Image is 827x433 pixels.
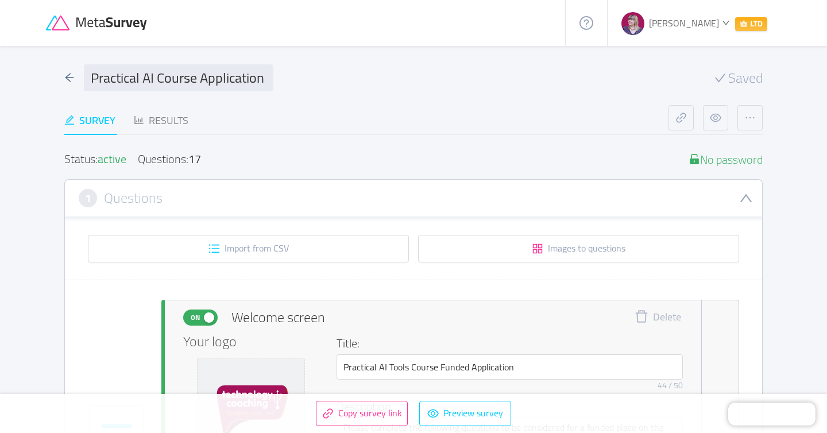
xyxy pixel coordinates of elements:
button: icon: eye [703,105,728,130]
h3: Questions [104,192,163,204]
i: icon: check [714,72,726,84]
input: Survey name [84,64,273,91]
div: Status: [64,153,126,165]
span: [PERSON_NAME] [649,14,719,32]
i: icon: crown [740,20,748,28]
img: 9ba12a2c553712d774bf8a4fafdb9988 [621,12,644,35]
div: icon: arrow-left [64,70,75,86]
i: icon: down [722,19,729,26]
button: icon: deleteDelete [626,310,690,326]
div: 17 [188,148,201,169]
i: icon: bar-chart [134,115,144,125]
span: Welcome screen [231,307,325,328]
div: Results [134,113,188,128]
span: On [187,310,203,325]
span: 1 [85,192,91,204]
i: icon: arrow-left [64,72,75,83]
i: icon: question-circle [579,16,593,30]
span: active [98,148,126,169]
div: 44 / 50 [658,380,683,392]
i: icon: edit [64,115,75,125]
h4: Title: [337,335,676,352]
div: No password [689,153,763,165]
button: icon: unordered-listImport from CSV [88,235,409,262]
button: icon: appstoreImages to questions [418,235,739,262]
button: icon: linkCopy survey link [316,401,408,426]
input: Welcome [337,354,683,380]
div: Survey [64,113,115,128]
div: Questions: [138,153,201,165]
button: icon: ellipsis [737,105,763,130]
button: icon: eyePreview survey [419,401,511,426]
iframe: Chatra live chat [728,403,816,426]
i: icon: down [739,191,753,205]
span: Your logo [183,335,237,349]
span: Saved [728,71,763,85]
span: LTD [735,17,767,31]
button: icon: link [668,105,694,130]
i: icon: unlock [689,153,700,165]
